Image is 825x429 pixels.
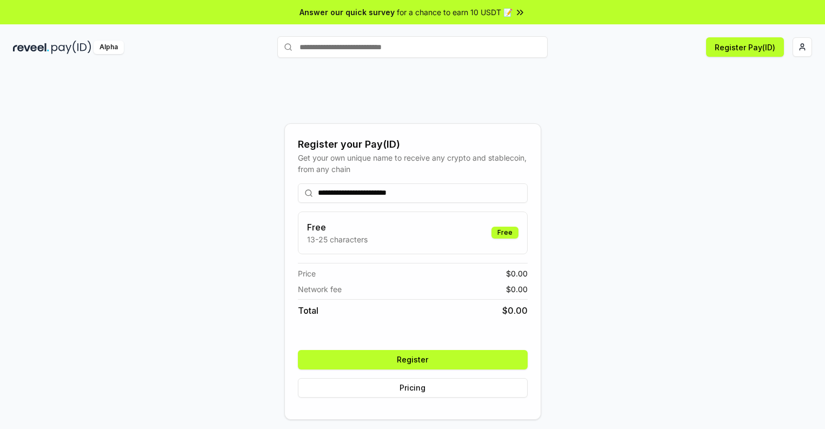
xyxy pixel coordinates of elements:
[94,41,124,54] div: Alpha
[307,221,368,234] h3: Free
[298,378,528,398] button: Pricing
[307,234,368,245] p: 13-25 characters
[13,41,49,54] img: reveel_dark
[298,268,316,279] span: Price
[298,304,318,317] span: Total
[506,283,528,295] span: $ 0.00
[506,268,528,279] span: $ 0.00
[491,227,518,239] div: Free
[706,37,784,57] button: Register Pay(ID)
[298,283,342,295] span: Network fee
[502,304,528,317] span: $ 0.00
[298,152,528,175] div: Get your own unique name to receive any crypto and stablecoin, from any chain
[300,6,395,18] span: Answer our quick survey
[51,41,91,54] img: pay_id
[298,137,528,152] div: Register your Pay(ID)
[397,6,513,18] span: for a chance to earn 10 USDT 📝
[298,350,528,369] button: Register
